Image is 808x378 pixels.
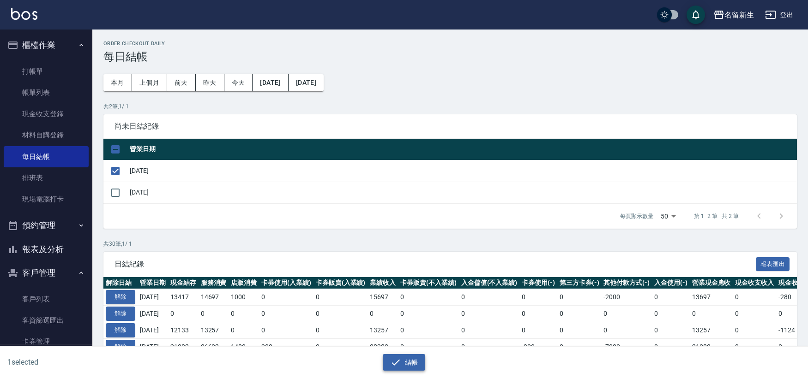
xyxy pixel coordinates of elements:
[259,338,314,355] td: 900
[138,306,168,322] td: [DATE]
[314,289,368,306] td: 0
[4,167,89,189] a: 排班表
[690,338,733,355] td: 21083
[557,277,602,289] th: 第三方卡券(-)
[4,213,89,237] button: 預約管理
[4,289,89,310] a: 客戶列表
[620,212,653,220] p: 每頁顯示數量
[459,289,520,306] td: 0
[127,160,797,182] td: [DATE]
[368,277,398,289] th: 業績收入
[687,6,705,24] button: save
[4,189,89,210] a: 現場電腦打卡
[4,146,89,167] a: 每日結帳
[229,338,259,355] td: 1480
[253,74,288,91] button: [DATE]
[519,338,557,355] td: -900
[103,74,132,91] button: 本月
[168,306,199,322] td: 0
[168,338,199,355] td: 21083
[4,82,89,103] a: 帳單列表
[168,289,199,306] td: 13417
[459,322,520,338] td: 0
[761,6,797,24] button: 登出
[368,322,398,338] td: 13257
[368,289,398,306] td: 15697
[106,323,135,337] button: 解除
[115,260,756,269] span: 日結紀錄
[168,322,199,338] td: 12133
[652,306,690,322] td: 0
[519,322,557,338] td: 0
[652,338,690,355] td: 0
[756,259,790,268] a: 報表匯出
[314,338,368,355] td: 0
[103,50,797,63] h3: 每日結帳
[557,322,602,338] td: 0
[196,74,224,91] button: 昨天
[398,338,459,355] td: 0
[601,322,652,338] td: 0
[557,338,602,355] td: 0
[224,74,253,91] button: 今天
[138,277,168,289] th: 營業日期
[398,306,459,322] td: 0
[398,322,459,338] td: 0
[199,277,229,289] th: 服務消費
[4,237,89,261] button: 報表及分析
[229,289,259,306] td: 1000
[229,306,259,322] td: 0
[4,61,89,82] a: 打帳單
[138,289,168,306] td: [DATE]
[733,322,776,338] td: 0
[519,289,557,306] td: 0
[103,277,138,289] th: 解除日結
[519,277,557,289] th: 卡券使用(-)
[4,261,89,285] button: 客戶管理
[4,124,89,146] a: 材料自購登錄
[459,306,520,322] td: 0
[601,289,652,306] td: -2000
[690,289,733,306] td: 13697
[4,33,89,57] button: 櫃檯作業
[289,74,324,91] button: [DATE]
[138,338,168,355] td: [DATE]
[314,306,368,322] td: 0
[4,103,89,124] a: 現金收支登錄
[690,322,733,338] td: 13257
[398,289,459,306] td: 0
[106,290,135,304] button: 解除
[459,277,520,289] th: 入金儲值(不入業績)
[11,8,37,20] img: Logo
[398,277,459,289] th: 卡券販賣(不入業績)
[652,322,690,338] td: 0
[229,322,259,338] td: 0
[601,306,652,322] td: 0
[690,277,733,289] th: 營業現金應收
[199,338,229,355] td: 26603
[724,9,754,21] div: 名留新生
[259,306,314,322] td: 0
[657,204,679,229] div: 50
[259,277,314,289] th: 卡券使用(入業績)
[199,306,229,322] td: 0
[733,289,776,306] td: 0
[710,6,758,24] button: 名留新生
[106,307,135,321] button: 解除
[733,338,776,355] td: 0
[115,122,786,131] span: 尚未日結紀錄
[368,306,398,322] td: 0
[167,74,196,91] button: 前天
[199,289,229,306] td: 14697
[138,322,168,338] td: [DATE]
[103,41,797,47] h2: Order checkout daily
[4,310,89,331] a: 客資篩選匯出
[368,338,398,355] td: 28983
[601,277,652,289] th: 其他付款方式(-)
[106,340,135,354] button: 解除
[259,322,314,338] td: 0
[127,182,797,203] td: [DATE]
[652,289,690,306] td: 0
[132,74,167,91] button: 上個月
[4,331,89,352] a: 卡券管理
